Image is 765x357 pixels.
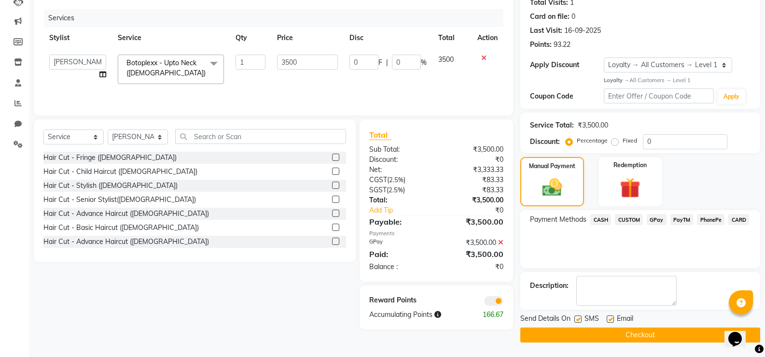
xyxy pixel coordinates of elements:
[604,77,629,84] strong: Loyalty →
[578,120,608,130] div: ₹3,500.00
[584,314,599,326] span: SMS
[386,57,388,68] span: |
[362,195,436,205] div: Total:
[520,314,570,326] span: Send Details On
[697,214,724,225] span: PhonePe
[362,216,436,228] div: Payable:
[43,223,199,233] div: Hair Cut - Basic Haircut ([DEMOGRAPHIC_DATA])
[230,27,271,49] th: Qty
[362,238,436,248] div: GPay
[369,175,387,184] span: CGST
[530,120,574,130] div: Service Total:
[724,318,755,347] iframe: chat widget
[362,175,436,185] div: ( )
[617,314,633,326] span: Email
[438,55,454,64] span: 3500
[613,161,647,170] label: Redemption
[529,162,575,171] label: Manual Payment
[362,295,436,306] div: Reward Points
[432,27,472,49] th: Total
[362,205,449,215] a: Add Tip
[530,60,603,70] div: Apply Discount
[472,27,503,49] th: Action
[590,214,611,225] span: CASH
[362,144,436,155] div: Sub Total:
[378,57,382,68] span: F
[362,165,436,175] div: Net:
[436,238,511,248] div: ₹3,500.00
[530,91,603,101] div: Coupon Code
[362,262,436,272] div: Balance :
[530,12,570,22] div: Card on file:
[564,26,601,36] div: 16-09-2025
[126,58,206,77] span: Botoplexx - Upto Neck ([DEMOGRAPHIC_DATA])
[718,89,745,104] button: Apply
[44,9,511,27] div: Services
[436,195,511,205] div: ₹3,500.00
[604,76,751,85] div: All Customers → Level 1
[362,185,436,195] div: ( )
[436,144,511,155] div: ₹3,500.00
[577,136,608,145] label: Percentage
[449,205,511,215] div: ₹0
[436,262,511,272] div: ₹0
[571,12,575,22] div: 0
[43,237,209,247] div: Hair Cut - Advance Haircut ([DEMOGRAPHIC_DATA])
[436,155,511,165] div: ₹0
[554,40,570,50] div: 93.22
[112,27,230,49] th: Service
[436,248,511,260] div: ₹3,500.00
[175,129,346,144] input: Search or Scan
[530,40,552,50] div: Points:
[206,69,210,77] a: x
[530,26,562,36] div: Last Visit:
[344,27,432,49] th: Disc
[436,185,511,195] div: ₹83.33
[670,214,694,225] span: PayTM
[43,181,178,191] div: Hair Cut - Stylish ([DEMOGRAPHIC_DATA])
[536,176,568,199] img: _cash.svg
[623,136,637,145] label: Fixed
[362,310,473,320] div: Accumulating Points
[369,229,503,238] div: Payments
[43,195,196,205] div: Hair Cut - Senior Stylist([DEMOGRAPHIC_DATA])
[473,310,511,320] div: 166.67
[436,175,511,185] div: ₹83.33
[421,57,427,68] span: %
[530,214,586,225] span: Payment Methods
[43,209,209,219] div: Hair Cut - Advance Haircut ([DEMOGRAPHIC_DATA])
[530,137,560,147] div: Discount:
[530,281,569,291] div: Description:
[362,248,436,260] div: Paid:
[436,165,511,175] div: ₹3,333.33
[271,27,343,49] th: Price
[604,88,714,103] input: Enter Offer / Coupon Code
[43,27,112,49] th: Stylist
[369,130,391,140] span: Total
[615,214,643,225] span: CUSTOM
[362,155,436,165] div: Discount:
[43,153,177,163] div: Hair Cut - Fringe ([DEMOGRAPHIC_DATA])
[389,186,403,194] span: 2.5%
[389,176,403,184] span: 2.5%
[613,175,647,201] img: _gift.svg
[369,186,387,194] span: SGST
[520,328,760,343] button: Checkout
[436,216,511,228] div: ₹3,500.00
[647,214,667,225] span: GPay
[43,167,197,177] div: Hair Cut - Child Haircut ([DEMOGRAPHIC_DATA])
[728,214,749,225] span: CARD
